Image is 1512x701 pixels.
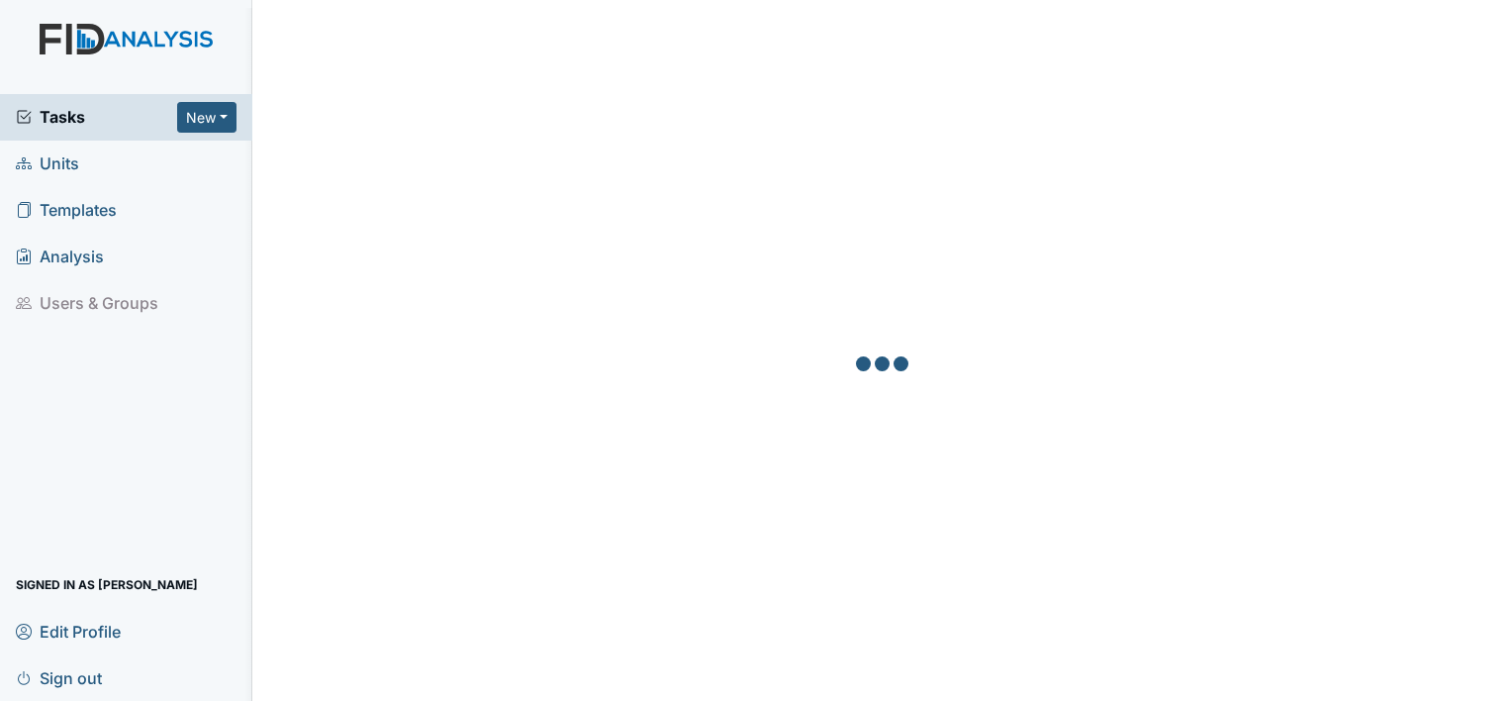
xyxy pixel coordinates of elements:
[16,105,177,129] a: Tasks
[16,195,117,226] span: Templates
[177,102,236,133] button: New
[16,569,198,600] span: Signed in as [PERSON_NAME]
[16,662,102,693] span: Sign out
[16,149,79,179] span: Units
[16,616,121,647] span: Edit Profile
[16,242,104,272] span: Analysis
